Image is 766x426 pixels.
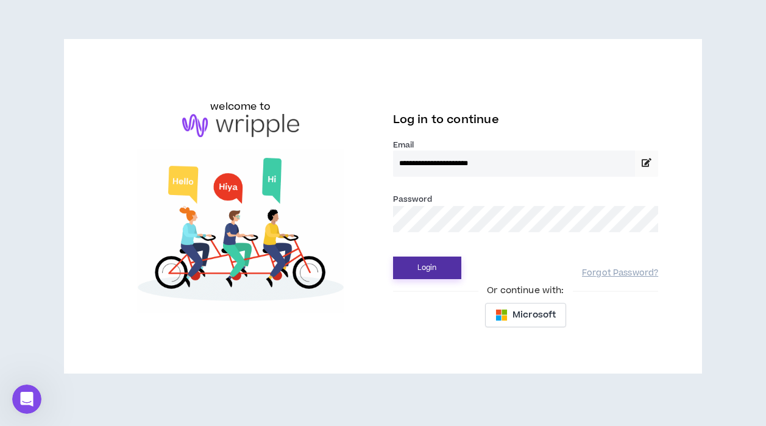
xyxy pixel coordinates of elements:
span: Microsoft [512,308,556,322]
span: Log in to continue [393,112,499,127]
a: Forgot Password? [582,268,658,279]
label: Password [393,194,433,205]
img: Welcome to Wripple [108,149,374,313]
span: Or continue with: [478,284,572,297]
button: Login [393,257,461,279]
iframe: Intercom live chat [12,385,41,414]
img: logo-brand.png [182,114,299,137]
h6: welcome to [210,99,271,114]
button: Microsoft [485,303,566,327]
label: Email [393,140,659,151]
